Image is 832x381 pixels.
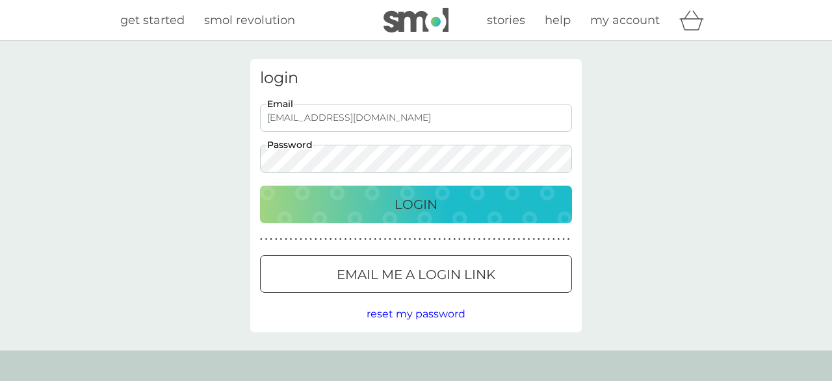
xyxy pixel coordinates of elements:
p: ● [324,236,327,243]
p: ● [503,236,506,243]
p: ● [394,236,396,243]
p: ● [384,236,387,243]
p: ● [458,236,461,243]
a: help [545,11,571,30]
p: ● [309,236,312,243]
p: ● [538,236,540,243]
p: ● [523,236,525,243]
p: ● [275,236,278,243]
p: ● [404,236,406,243]
p: ● [270,236,272,243]
p: ● [374,236,376,243]
p: ● [330,236,332,243]
p: ● [399,236,402,243]
p: ● [280,236,283,243]
p: ● [369,236,372,243]
span: my account [590,13,660,27]
a: smol revolution [204,11,295,30]
p: Email me a login link [337,264,495,285]
p: ● [513,236,515,243]
p: ● [434,236,436,243]
p: ● [453,236,456,243]
p: ● [518,236,521,243]
a: stories [487,11,525,30]
img: smol [383,8,448,32]
p: ● [413,236,416,243]
button: reset my password [367,306,465,323]
p: ● [547,236,550,243]
p: ● [483,236,486,243]
p: ● [389,236,391,243]
p: ● [294,236,297,243]
p: ● [488,236,491,243]
p: ● [468,236,471,243]
p: ● [354,236,357,243]
p: ● [478,236,481,243]
p: ● [532,236,535,243]
p: ● [290,236,292,243]
p: ● [558,236,560,243]
p: ● [543,236,545,243]
p: ● [528,236,530,243]
a: my account [590,11,660,30]
button: Email me a login link [260,255,572,293]
h3: login [260,69,572,88]
p: ● [359,236,362,243]
div: basket [679,7,712,33]
p: ● [344,236,347,243]
span: help [545,13,571,27]
p: ● [320,236,322,243]
p: ● [334,236,337,243]
a: get started [120,11,185,30]
p: ● [473,236,476,243]
p: ● [448,236,451,243]
p: ● [409,236,411,243]
p: ● [463,236,466,243]
button: Login [260,186,572,223]
span: reset my password [367,308,465,320]
p: ● [364,236,367,243]
p: ● [508,236,510,243]
p: ● [493,236,495,243]
span: stories [487,13,525,27]
span: get started [120,13,185,27]
p: ● [562,236,565,243]
p: ● [443,236,446,243]
p: ● [428,236,431,243]
p: ● [424,236,426,243]
p: ● [305,236,307,243]
p: ● [260,236,263,243]
p: ● [300,236,302,243]
span: smol revolution [204,13,295,27]
p: ● [439,236,441,243]
p: ● [285,236,287,243]
p: ● [379,236,382,243]
p: ● [315,236,317,243]
p: ● [349,236,352,243]
p: ● [265,236,268,243]
p: ● [498,236,500,243]
p: ● [419,236,421,243]
p: Login [395,194,437,215]
p: ● [567,236,570,243]
p: ● [339,236,342,243]
p: ● [552,236,555,243]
